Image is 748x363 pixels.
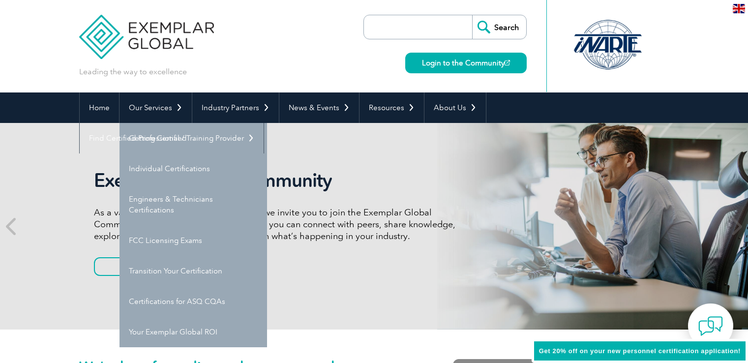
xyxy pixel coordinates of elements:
h2: Exemplar Global Community [94,169,463,192]
a: Your Exemplar Global ROI [120,317,267,347]
a: Home [80,92,119,123]
img: open_square.png [505,60,510,65]
a: Engineers & Technicians Certifications [120,184,267,225]
a: Certifications for ASQ CQAs [120,286,267,317]
p: Leading the way to excellence [79,66,187,77]
a: Find Certified Professional / Training Provider [80,123,264,153]
img: contact-chat.png [698,314,723,338]
a: Industry Partners [192,92,279,123]
input: Search [472,15,526,39]
a: FCC Licensing Exams [120,225,267,256]
a: Individual Certifications [120,153,267,184]
a: News & Events [279,92,359,123]
p: As a valued member of Exemplar Global, we invite you to join the Exemplar Global Community—a fun,... [94,207,463,242]
a: Our Services [120,92,192,123]
a: Resources [359,92,424,123]
a: Join Now [94,257,187,276]
span: Get 20% off on your new personnel certification application! [539,347,741,355]
a: Transition Your Certification [120,256,267,286]
a: Login to the Community [405,53,527,73]
img: en [733,4,745,13]
a: About Us [424,92,486,123]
